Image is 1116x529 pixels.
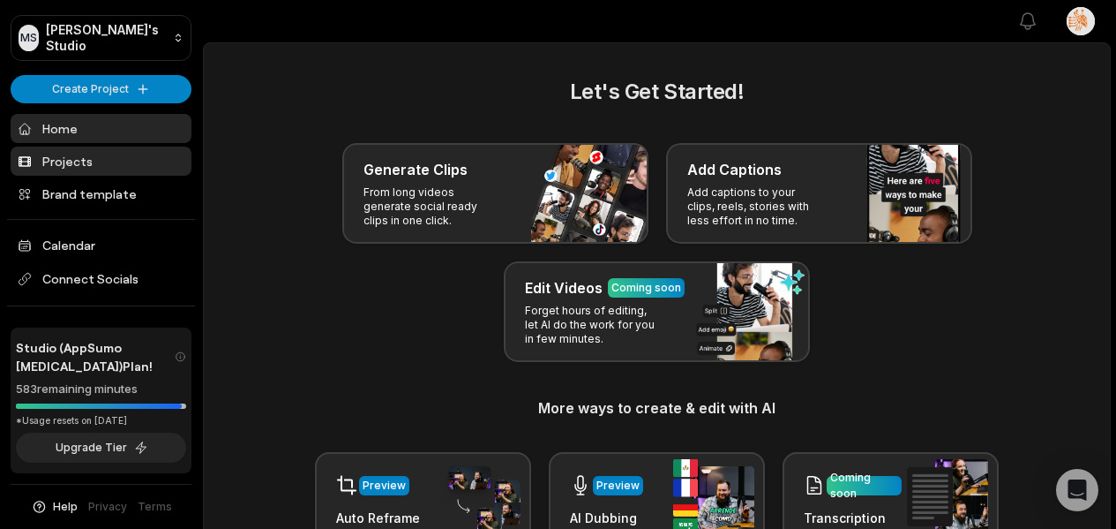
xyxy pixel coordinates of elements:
button: Create Project [11,75,191,103]
a: Terms [138,499,172,515]
h3: Edit Videos [525,277,603,299]
div: *Usage resets on [DATE] [16,414,186,427]
span: Connect Socials [11,263,191,295]
a: Calendar [11,230,191,260]
div: Preview [363,478,406,494]
h3: Generate Clips [363,159,468,180]
h3: Auto Reframe [336,509,420,527]
h3: More ways to create & edit with AI [225,397,1089,419]
p: From long videos generate social ready clips in one click. [363,185,500,228]
button: Help [31,499,78,515]
p: [PERSON_NAME]'s Studio [46,22,166,54]
div: 583 remaining minutes [16,381,186,398]
h2: Let's Get Started! [225,76,1089,108]
a: Privacy [88,499,127,515]
h3: Transcription [804,509,902,527]
button: Upgrade Tier [16,433,186,463]
div: Coming soon [830,470,898,502]
h3: AI Dubbing [570,509,643,527]
span: Studio (AppSumo [MEDICAL_DATA]) Plan! [16,338,175,375]
h3: Add Captions [687,159,782,180]
a: Projects [11,147,191,176]
span: Help [53,499,78,515]
div: Coming soon [611,280,681,296]
a: Brand template [11,179,191,208]
div: MS [19,25,39,51]
p: Add captions to your clips, reels, stories with less effort in no time. [687,185,824,228]
p: Forget hours of editing, let AI do the work for you in few minutes. [525,304,662,346]
div: Open Intercom Messenger [1056,469,1098,511]
div: Preview [596,478,640,494]
a: Home [11,114,191,143]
